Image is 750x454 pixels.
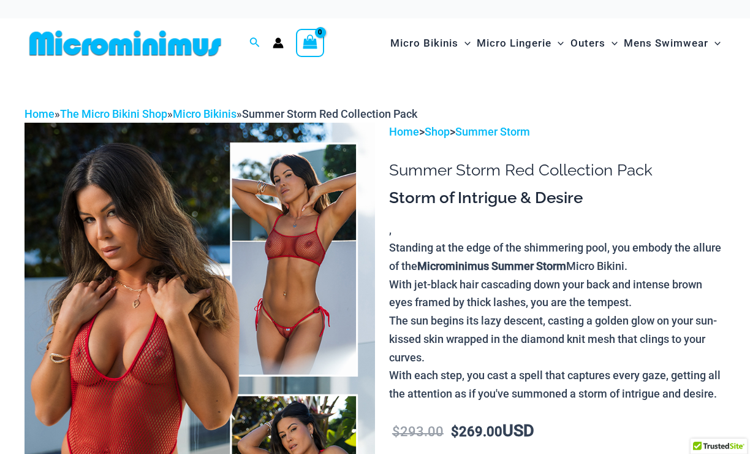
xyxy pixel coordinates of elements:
a: Account icon link [273,37,284,48]
span: Micro Lingerie [477,28,551,59]
h3: Storm of Intrigue & Desire [389,188,725,209]
a: Search icon link [249,36,260,51]
span: $ [392,424,400,439]
span: Menu Toggle [708,28,721,59]
bdi: 293.00 [392,424,444,439]
a: Home [389,125,419,138]
nav: Site Navigation [385,23,725,64]
span: Menu Toggle [458,28,471,59]
span: » » » [25,107,417,120]
a: Summer Storm [455,125,530,138]
bdi: 269.00 [451,424,502,439]
a: Home [25,107,55,120]
span: Micro Bikinis [390,28,458,59]
h1: Summer Storm Red Collection Pack [389,161,725,180]
a: The Micro Bikini Shop [60,107,167,120]
span: Menu Toggle [551,28,564,59]
span: Summer Storm Red Collection Pack [242,107,417,120]
a: Micro LingerieMenu ToggleMenu Toggle [474,25,567,62]
p: > > [389,123,725,141]
span: Mens Swimwear [624,28,708,59]
div: , [389,188,725,403]
img: MM SHOP LOGO FLAT [25,29,226,57]
a: Micro Bikinis [173,107,237,120]
a: OutersMenu ToggleMenu Toggle [567,25,621,62]
a: Micro BikinisMenu ToggleMenu Toggle [387,25,474,62]
span: $ [451,424,459,439]
p: USD [389,422,725,441]
span: Menu Toggle [605,28,618,59]
a: View Shopping Cart, empty [296,29,324,57]
b: Microminimus Summer Storm [417,260,566,272]
a: Shop [425,125,450,138]
span: Outers [570,28,605,59]
p: Standing at the edge of the shimmering pool, you embody the allure of the Micro Bikini. With jet-... [389,239,725,402]
a: Mens SwimwearMenu ToggleMenu Toggle [621,25,724,62]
